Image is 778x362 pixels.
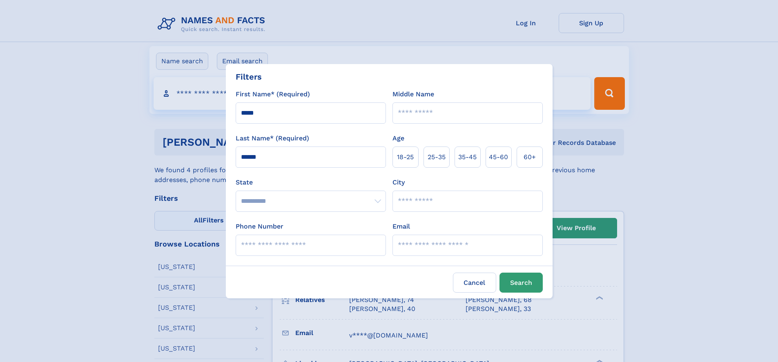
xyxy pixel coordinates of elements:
[428,152,446,162] span: 25‑35
[236,89,310,99] label: First Name* (Required)
[489,152,508,162] span: 45‑60
[499,273,543,293] button: Search
[392,89,434,99] label: Middle Name
[236,133,309,143] label: Last Name* (Required)
[392,178,405,187] label: City
[453,273,496,293] label: Cancel
[392,222,410,231] label: Email
[236,222,283,231] label: Phone Number
[397,152,414,162] span: 18‑25
[524,152,536,162] span: 60+
[236,71,262,83] div: Filters
[392,133,404,143] label: Age
[236,178,386,187] label: State
[458,152,477,162] span: 35‑45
